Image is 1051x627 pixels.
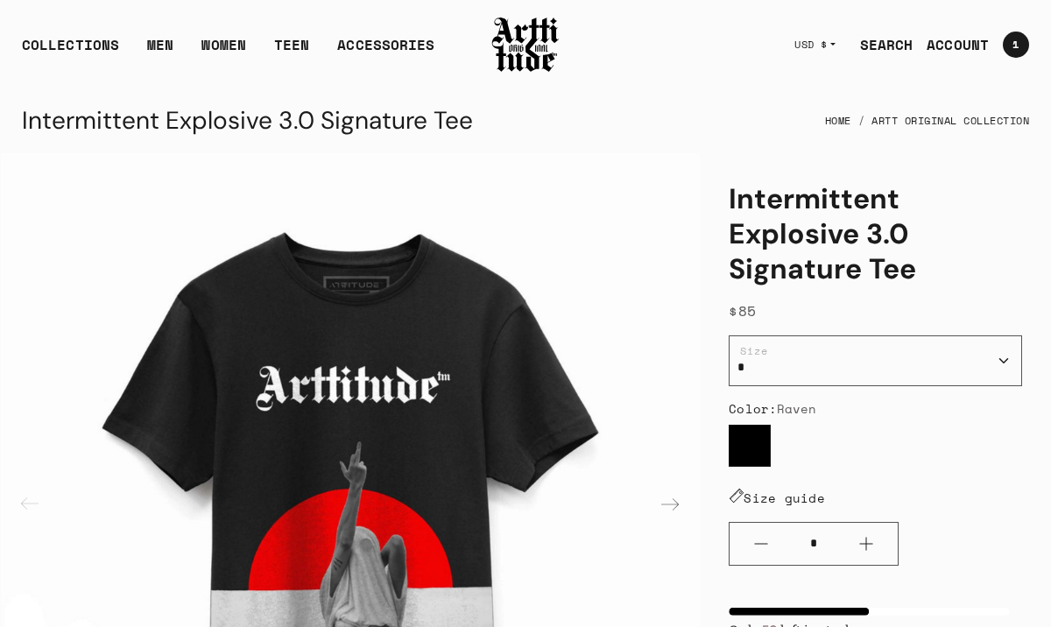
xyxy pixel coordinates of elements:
[846,27,913,62] a: SEARCH
[729,300,757,321] span: $85
[490,15,561,74] img: Arttitude
[274,34,309,69] a: TEEN
[729,400,1022,418] div: Color:
[729,181,1022,286] h1: Intermittent Explosive 3.0 Signature Tee
[730,523,793,565] button: Minus
[913,27,989,62] a: ACCOUNT
[649,483,691,525] div: Next slide
[8,34,448,69] ul: Main navigation
[22,100,473,142] div: Intermittent Explosive 3.0 Signature Tee
[337,34,434,69] div: ACCESSORIES
[989,25,1029,65] a: Open cart
[729,425,771,467] label: Raven
[794,38,828,52] span: USD $
[835,523,898,565] button: Plus
[201,34,246,69] a: WOMEN
[777,399,817,418] span: Raven
[22,34,119,69] div: COLLECTIONS
[729,489,825,507] a: Size guide
[793,527,835,560] input: Quantity
[784,25,846,64] button: USD $
[147,34,173,69] a: MEN
[1012,39,1019,50] span: 1
[871,102,1029,140] a: ARTT Original Collection
[825,102,851,140] a: Home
